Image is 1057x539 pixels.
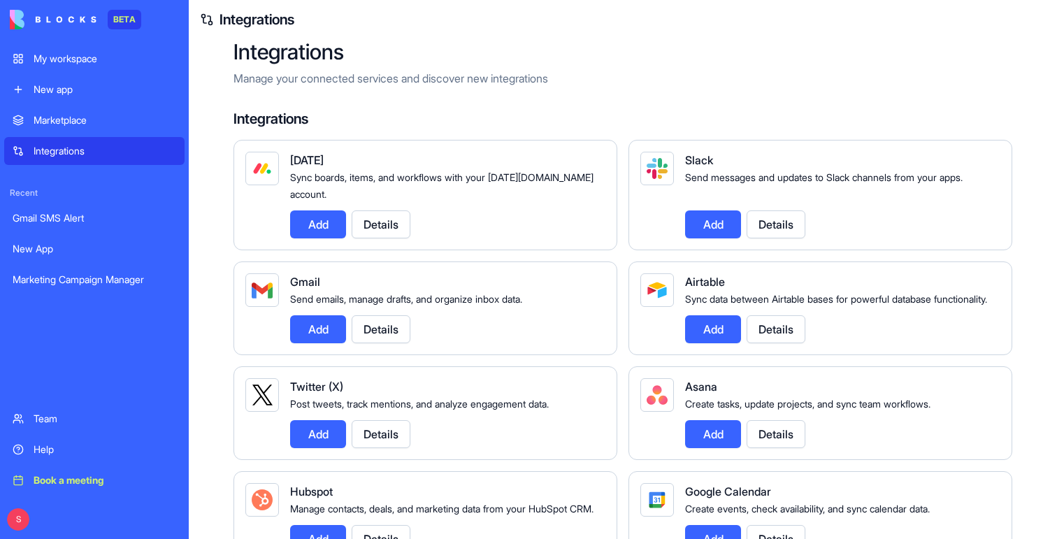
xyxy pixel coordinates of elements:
button: Details [747,420,805,448]
div: BETA [108,10,141,29]
a: Integrations [220,10,294,29]
a: BETA [10,10,141,29]
a: Help [4,436,185,463]
span: S [7,508,29,531]
a: My workspace [4,45,185,73]
h4: Integrations [233,109,1012,129]
a: New app [4,76,185,103]
a: Marketing Campaign Manager [4,266,185,294]
div: Marketing Campaign Manager [13,273,176,287]
button: Add [685,210,741,238]
div: New app [34,82,176,96]
button: Add [685,315,741,343]
span: Google Calendar [685,484,771,498]
div: Team [34,412,176,426]
span: Create events, check availability, and sync calendar data. [685,503,930,515]
span: Slack [685,153,713,167]
span: Sync data between Airtable bases for powerful database functionality. [685,293,987,305]
button: Details [747,315,805,343]
div: Gmail SMS Alert [13,211,176,225]
span: Recent [4,187,185,199]
button: Details [352,420,410,448]
span: [DATE] [290,153,324,167]
a: Marketplace [4,106,185,134]
span: Hubspot [290,484,333,498]
button: Add [290,315,346,343]
span: Send emails, manage drafts, and organize inbox data. [290,293,522,305]
button: Add [290,420,346,448]
a: Gmail SMS Alert [4,204,185,232]
div: Help [34,443,176,457]
span: Sync boards, items, and workflows with your [DATE][DOMAIN_NAME] account. [290,171,594,200]
div: Integrations [34,144,176,158]
span: Create tasks, update projects, and sync team workflows. [685,398,930,410]
button: Details [352,315,410,343]
a: Book a meeting [4,466,185,494]
span: Asana [685,380,717,394]
span: Post tweets, track mentions, and analyze engagement data. [290,398,549,410]
button: Details [352,210,410,238]
div: Book a meeting [34,473,176,487]
span: Manage contacts, deals, and marketing data from your HubSpot CRM. [290,503,594,515]
div: Marketplace [34,113,176,127]
div: My workspace [34,52,176,66]
span: Airtable [685,275,725,289]
button: Add [685,420,741,448]
div: New App [13,242,176,256]
span: Send messages and updates to Slack channels from your apps. [685,171,963,183]
p: Manage your connected services and discover new integrations [233,70,1012,87]
span: Gmail [290,275,320,289]
a: New App [4,235,185,263]
img: logo [10,10,96,29]
h2: Integrations [233,39,1012,64]
span: Twitter (X) [290,380,343,394]
a: Team [4,405,185,433]
button: Details [747,210,805,238]
a: Integrations [4,137,185,165]
button: Add [290,210,346,238]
